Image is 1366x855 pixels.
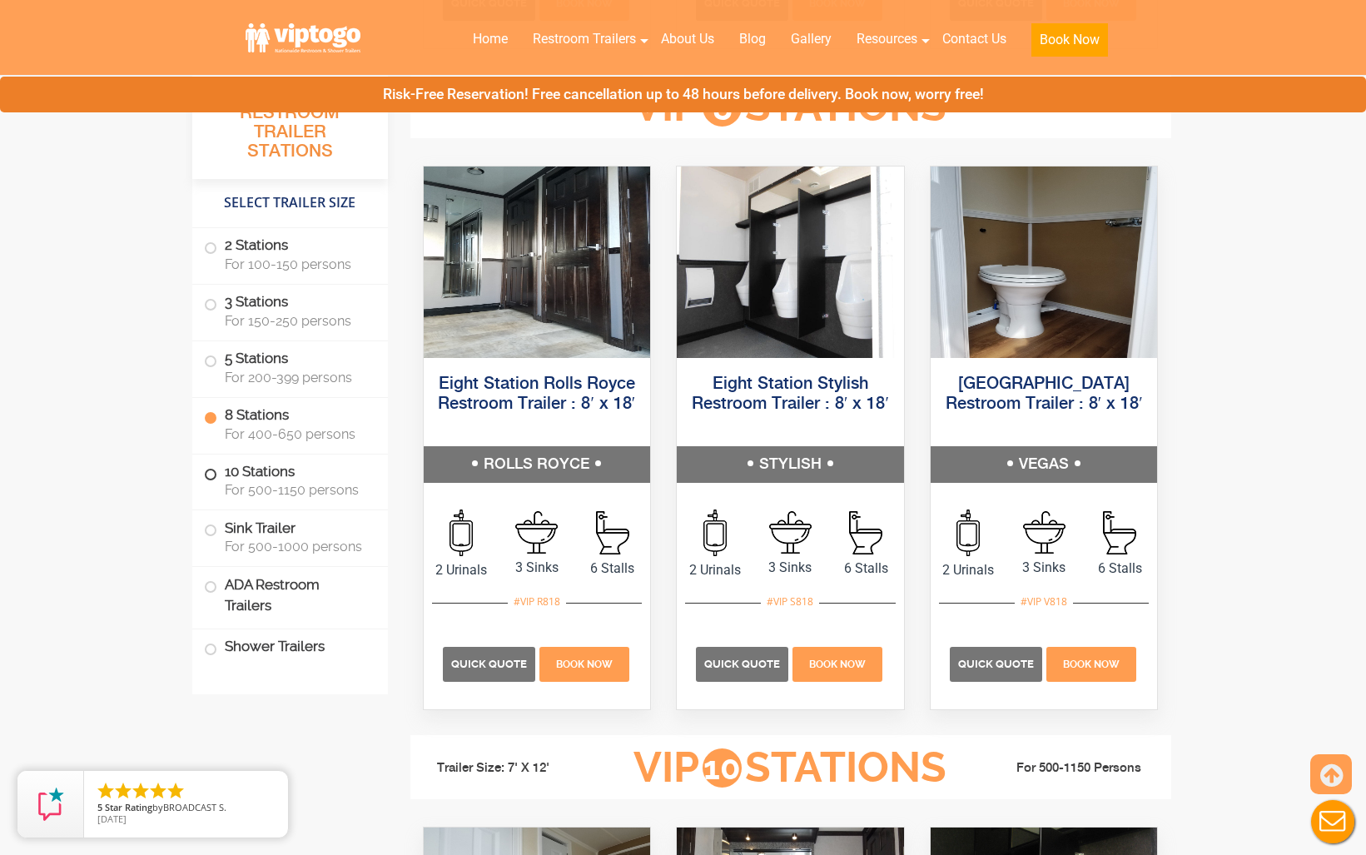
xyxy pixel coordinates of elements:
[809,659,866,670] span: Book Now
[828,559,904,579] span: 6 Stalls
[608,84,972,130] h3: VIP Stations
[225,482,368,498] span: For 500-1150 persons
[946,375,1143,413] a: [GEOGRAPHIC_DATA] Restroom Trailer : 8′ x 18′
[105,801,152,813] span: Star Rating
[677,167,904,358] img: An image of 8 station shower outside view
[778,21,844,57] a: Gallery
[225,313,368,329] span: For 150-250 persons
[204,629,376,665] label: Shower Trailers
[1299,788,1366,855] button: Live Chat
[703,510,727,556] img: an icon of urinal
[148,781,168,801] li: 
[574,559,650,579] span: 6 Stalls
[450,510,473,556] img: an icon of urinal
[443,655,538,671] a: Quick Quote
[931,167,1158,358] img: An image of 8 station shower outside view
[1006,558,1082,578] span: 3 Sinks
[225,426,368,442] span: For 400-650 persons
[931,560,1006,580] span: 2 Urinals
[791,655,885,671] a: Book Now
[930,21,1019,57] a: Contact Us
[727,21,778,57] a: Blog
[849,511,882,554] img: an icon of stall
[192,187,388,219] h4: Select Trailer Size
[204,510,376,562] label: Sink Trailer
[956,510,980,556] img: an icon of urinal
[1019,21,1120,67] a: Book Now
[608,745,972,791] h3: VIP Stations
[424,167,651,358] img: An image of 8 station shower outside view
[113,781,133,801] li: 
[96,781,116,801] li: 
[844,21,930,57] a: Resources
[34,788,67,821] img: Review Rating
[648,21,727,57] a: About Us
[225,539,368,554] span: For 500-1000 persons
[677,560,753,580] span: 2 Urinals
[761,591,819,613] div: #VIP S818
[424,446,651,483] h5: ROLLS ROYCE
[677,446,904,483] h5: STYLISH
[704,658,780,670] span: Quick Quote
[703,748,742,788] span: 10
[520,21,648,57] a: Restroom Trailers
[931,446,1158,483] h5: VEGAS
[769,511,812,554] img: an icon of sink
[163,801,226,813] span: BROADCAST S.
[1031,23,1108,57] button: Book Now
[131,781,151,801] li: 
[973,758,1160,778] li: For 500-1150 Persons
[950,655,1045,671] a: Quick Quote
[97,803,275,814] span: by
[537,655,631,671] a: Book Now
[192,79,388,179] h3: All Portable Restroom Trailer Stations
[422,743,608,793] li: Trailer Size: 7' X 12'
[97,801,102,813] span: 5
[204,341,376,393] label: 5 Stations
[1082,559,1158,579] span: 6 Stalls
[451,658,527,670] span: Quick Quote
[515,511,558,554] img: an icon of sink
[166,781,186,801] li: 
[204,398,376,450] label: 8 Stations
[424,560,499,580] span: 2 Urinals
[508,591,566,613] div: #VIP R818
[204,455,376,506] label: 10 Stations
[460,21,520,57] a: Home
[696,655,791,671] a: Quick Quote
[225,256,368,272] span: For 100-150 persons
[1023,511,1065,554] img: an icon of sink
[1015,591,1073,613] div: #VIP V818
[753,558,828,578] span: 3 Sinks
[97,813,127,825] span: [DATE]
[204,285,376,336] label: 3 Stations
[556,659,613,670] span: Book Now
[1103,511,1136,554] img: an icon of stall
[1063,659,1120,670] span: Book Now
[438,375,635,413] a: Eight Station Rolls Royce Restroom Trailer : 8′ x 18′
[692,375,889,413] a: Eight Station Stylish Restroom Trailer : 8′ x 18′
[499,558,574,578] span: 3 Sinks
[1044,655,1138,671] a: Book Now
[596,511,629,554] img: an icon of stall
[225,370,368,385] span: For 200-399 persons
[204,228,376,280] label: 2 Stations
[958,658,1034,670] span: Quick Quote
[204,567,376,624] label: ADA Restroom Trailers
[703,87,742,127] span: 8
